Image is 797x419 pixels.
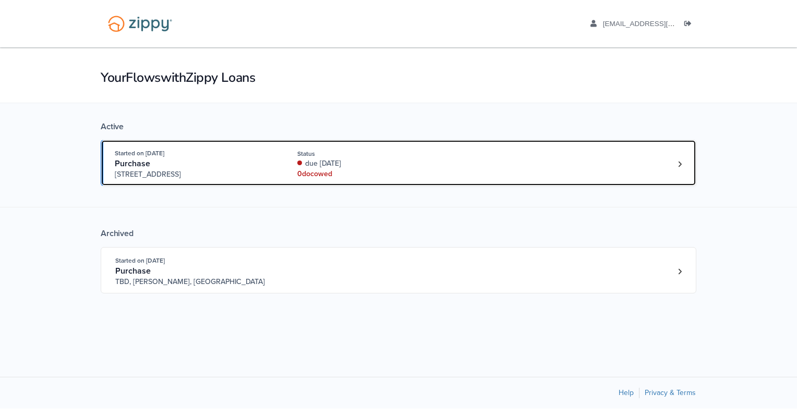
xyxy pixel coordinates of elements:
h1: Your Flows with Zippy Loans [101,69,696,87]
span: Purchase [115,158,150,169]
a: edit profile [590,20,722,30]
span: TBD, [PERSON_NAME], [GEOGRAPHIC_DATA] [115,277,274,287]
span: Started on [DATE] [115,257,165,264]
a: Privacy & Terms [645,388,696,397]
a: Open loan 3828544 [101,247,696,293]
span: lbraley7@att.net [603,20,722,28]
a: Help [619,388,634,397]
a: Log out [684,20,696,30]
span: [STREET_ADDRESS] [115,169,274,180]
span: Started on [DATE] [115,150,164,157]
img: Logo [101,10,179,37]
a: Open loan 4227761 [101,140,696,186]
div: Active [101,121,696,132]
div: Status [297,149,437,158]
a: Loan number 3828544 [672,264,687,279]
div: 0 doc owed [297,169,437,179]
span: Purchase [115,266,151,276]
a: Loan number 4227761 [672,156,687,172]
div: due [DATE] [297,158,437,169]
div: Archived [101,228,696,239]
